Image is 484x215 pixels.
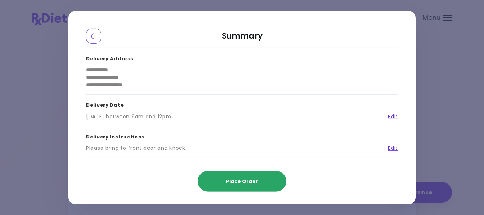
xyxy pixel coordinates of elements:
h3: Summary [86,158,398,176]
a: Edit [383,145,398,152]
span: Place Order [226,178,258,185]
div: [DATE] between 9am and 12pm [86,113,171,120]
button: Place Order [198,171,286,192]
h3: Delivery Instructions [86,126,398,145]
h2: Summary [86,28,398,48]
div: Please bring to front door and knock. [86,145,187,152]
a: Edit [383,113,398,120]
div: Go Back [86,28,101,43]
h3: Delivery Address [86,48,398,66]
h3: Delivery Date [86,95,398,113]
